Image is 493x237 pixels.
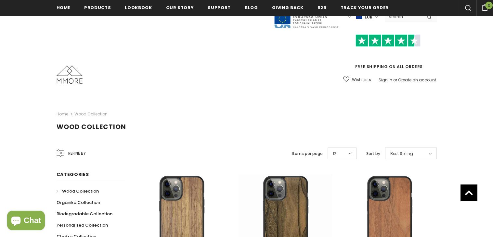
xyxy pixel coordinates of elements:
[57,219,108,231] a: Personalized Collection
[57,171,89,178] span: Categories
[57,208,112,219] a: Biodegradable Collection
[57,122,126,131] span: Wood Collection
[341,5,389,11] span: Track your order
[390,150,413,157] span: Best Selling
[366,150,380,157] label: Sort by
[74,111,108,117] a: Wood Collection
[125,5,152,11] span: Lookbook
[292,150,323,157] label: Items per page
[379,77,392,83] a: Sign In
[352,77,371,83] span: Wish Lists
[166,5,194,11] span: Our Story
[208,5,231,11] span: support
[356,34,421,47] img: Trust Pilot Stars
[62,188,99,194] span: Wood Collection
[318,5,327,11] span: B2B
[57,185,99,197] a: Wood Collection
[339,37,437,69] span: FREE SHIPPING ON ALL ORDERS
[385,12,422,21] input: Search Site
[274,14,339,19] a: Javni Razpis
[57,199,100,206] span: Organika Collection
[68,150,86,157] span: Refine by
[5,211,47,232] inbox-online-store-chat: Shopify online store chat
[57,222,108,228] span: Personalized Collection
[57,197,100,208] a: Organika Collection
[476,3,493,11] a: 0
[272,5,304,11] span: Giving back
[333,150,336,157] span: 12
[57,211,112,217] span: Biodegradable Collection
[57,5,71,11] span: Home
[393,77,397,83] span: or
[274,5,339,29] img: Javni Razpis
[84,5,111,11] span: Products
[365,14,372,20] span: EUR
[343,74,371,85] a: Wish Lists
[57,110,68,118] a: Home
[245,5,258,11] span: Blog
[339,47,437,64] iframe: Customer reviews powered by Trustpilot
[398,77,436,83] a: Create an account
[485,2,493,9] span: 0
[57,65,83,84] img: MMORE Cases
